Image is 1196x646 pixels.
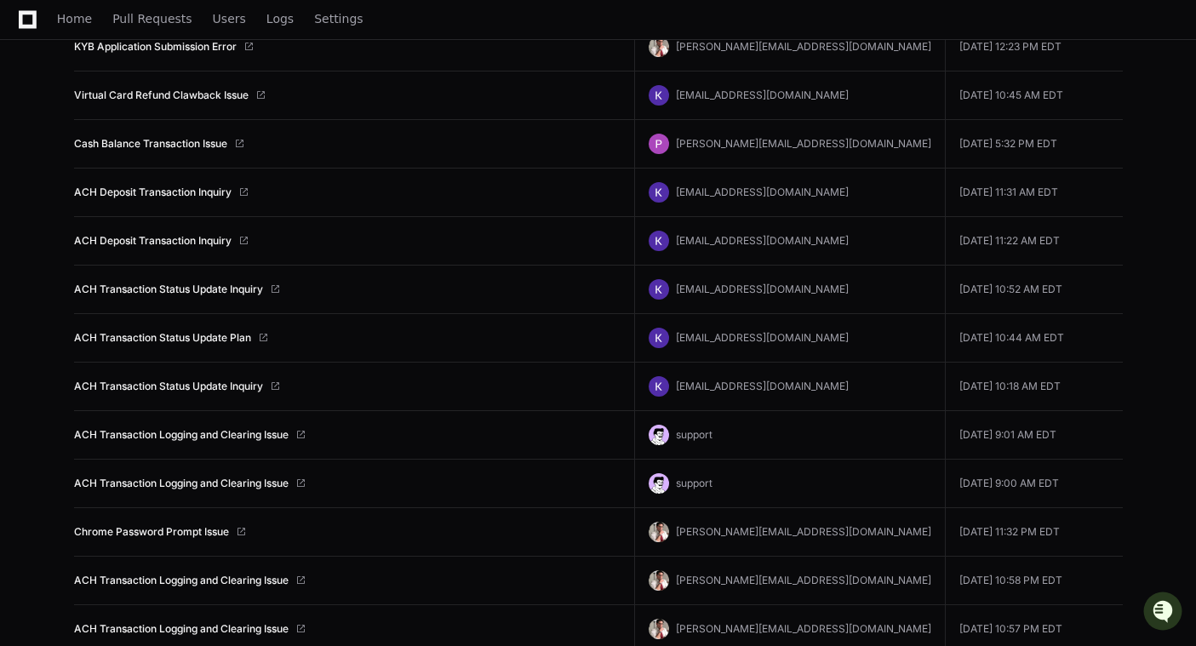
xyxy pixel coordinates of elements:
[946,71,1123,120] td: [DATE] 10:45 AM EDT
[946,217,1123,266] td: [DATE] 11:22 AM EDT
[649,473,669,494] img: avatar
[649,37,669,57] img: ACg8ocLr5ocjS_DnUyfbXRNw75xRvVUWooYLev62PzYbnSNZmqzyVjIU=s96-c
[74,234,232,248] a: ACH Deposit Transaction Inquiry
[946,266,1123,314] td: [DATE] 10:52 AM EDT
[74,137,227,151] a: Cash Balance Transaction Issue
[676,574,931,586] span: [PERSON_NAME][EMAIL_ADDRESS][DOMAIN_NAME]
[676,428,712,441] span: support
[676,234,849,247] span: [EMAIL_ADDRESS][DOMAIN_NAME]
[649,328,669,348] img: ACg8ocKYBhpekE0Hyv2bVe9YHZFFy8zuSV2tFDBhb5Gf1w93xO_wjg=s96-c
[17,127,48,157] img: 1756235613930-3d25f9e4-fa56-45dd-b3ad-e072dfbd1548
[676,40,931,53] span: [PERSON_NAME][EMAIL_ADDRESS][DOMAIN_NAME]
[649,279,669,300] img: ACg8ocKYBhpekE0Hyv2bVe9YHZFFy8zuSV2tFDBhb5Gf1w93xO_wjg=s96-c
[946,314,1123,363] td: [DATE] 10:44 AM EDT
[74,331,251,345] a: ACH Transaction Status Update Plan
[74,574,289,587] a: ACH Transaction Logging and Clearing Issue
[676,477,712,489] span: support
[74,525,229,539] a: Chrome Password Prompt Issue
[649,376,669,397] img: ACg8ocKYBhpekE0Hyv2bVe9YHZFFy8zuSV2tFDBhb5Gf1w93xO_wjg=s96-c
[649,182,669,203] img: ACg8ocKYBhpekE0Hyv2bVe9YHZFFy8zuSV2tFDBhb5Gf1w93xO_wjg=s96-c
[120,178,206,192] a: Powered byPylon
[74,428,289,442] a: ACH Transaction Logging and Clearing Issue
[213,14,246,24] span: Users
[946,411,1123,460] td: [DATE] 9:01 AM EDT
[649,619,669,639] img: ACg8ocLr5ocjS_DnUyfbXRNw75xRvVUWooYLev62PzYbnSNZmqzyVjIU=s96-c
[74,186,232,199] a: ACH Deposit Transaction Inquiry
[946,460,1123,508] td: [DATE] 9:00 AM EDT
[289,132,310,152] button: Start new chat
[74,622,289,636] a: ACH Transaction Logging and Clearing Issue
[17,68,310,95] div: Welcome
[676,622,931,635] span: [PERSON_NAME][EMAIL_ADDRESS][DOMAIN_NAME]
[1142,590,1187,636] iframe: Open customer support
[112,14,192,24] span: Pull Requests
[676,380,849,392] span: [EMAIL_ADDRESS][DOMAIN_NAME]
[74,89,249,102] a: Virtual Card Refund Clawback Issue
[649,425,669,445] img: avatar
[946,508,1123,557] td: [DATE] 11:32 PM EDT
[676,186,849,198] span: [EMAIL_ADDRESS][DOMAIN_NAME]
[314,14,363,24] span: Settings
[74,380,263,393] a: ACH Transaction Status Update Inquiry
[946,23,1123,71] td: [DATE] 12:23 PM EDT
[649,570,669,591] img: ACg8ocLr5ocjS_DnUyfbXRNw75xRvVUWooYLev62PzYbnSNZmqzyVjIU=s96-c
[74,477,289,490] a: ACH Transaction Logging and Clearing Issue
[17,17,51,51] img: PlayerZero
[946,557,1123,605] td: [DATE] 10:58 PM EDT
[676,137,931,150] span: [PERSON_NAME][EMAIL_ADDRESS][DOMAIN_NAME]
[74,40,237,54] a: KYB Application Submission Error
[649,134,669,154] img: ACg8ocJA9PJr1KLZgclAnrzZuEv3h5WI3Kom70sixRd7AbMHj-sukw=s96-c
[676,331,849,344] span: [EMAIL_ADDRESS][DOMAIN_NAME]
[266,14,294,24] span: Logs
[649,522,669,542] img: ACg8ocLr5ocjS_DnUyfbXRNw75xRvVUWooYLev62PzYbnSNZmqzyVjIU=s96-c
[676,283,849,295] span: [EMAIL_ADDRESS][DOMAIN_NAME]
[58,127,279,144] div: Start new chat
[649,85,669,106] img: ACg8ocKYBhpekE0Hyv2bVe9YHZFFy8zuSV2tFDBhb5Gf1w93xO_wjg=s96-c
[169,179,206,192] span: Pylon
[946,120,1123,169] td: [DATE] 5:32 PM EDT
[676,89,849,101] span: [EMAIL_ADDRESS][DOMAIN_NAME]
[946,363,1123,411] td: [DATE] 10:18 AM EDT
[58,144,215,157] div: We're available if you need us!
[57,14,92,24] span: Home
[649,231,669,251] img: ACg8ocKYBhpekE0Hyv2bVe9YHZFFy8zuSV2tFDBhb5Gf1w93xO_wjg=s96-c
[946,169,1123,217] td: [DATE] 11:31 AM EDT
[74,283,263,296] a: ACH Transaction Status Update Inquiry
[676,525,931,538] span: [PERSON_NAME][EMAIL_ADDRESS][DOMAIN_NAME]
